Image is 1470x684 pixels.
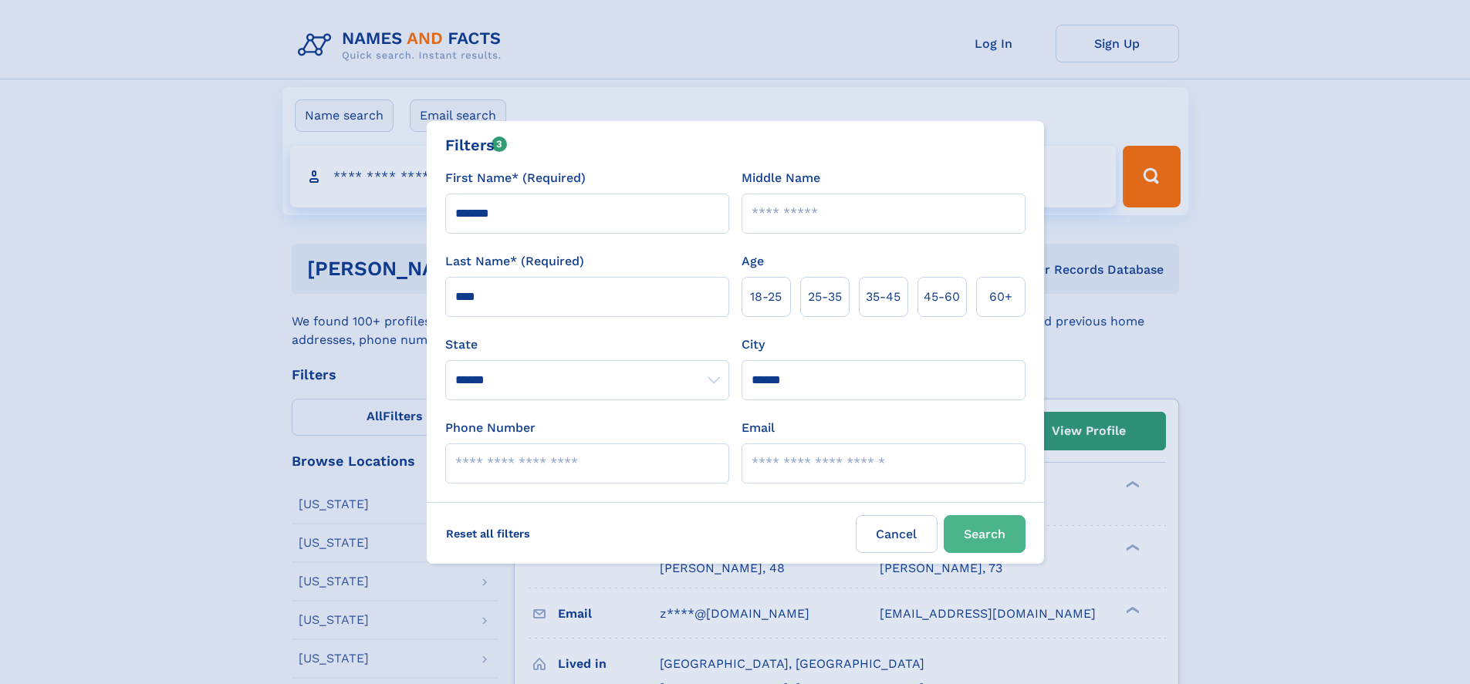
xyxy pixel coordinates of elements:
[742,252,764,271] label: Age
[445,133,508,157] div: Filters
[742,169,820,187] label: Middle Name
[445,169,586,187] label: First Name* (Required)
[944,515,1026,553] button: Search
[436,515,540,552] label: Reset all filters
[750,288,782,306] span: 18‑25
[742,335,765,354] label: City
[445,419,536,437] label: Phone Number
[856,515,938,553] label: Cancel
[808,288,842,306] span: 25‑35
[924,288,960,306] span: 45‑60
[866,288,901,306] span: 35‑45
[445,252,584,271] label: Last Name* (Required)
[742,419,775,437] label: Email
[989,288,1012,306] span: 60+
[445,335,729,354] label: State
